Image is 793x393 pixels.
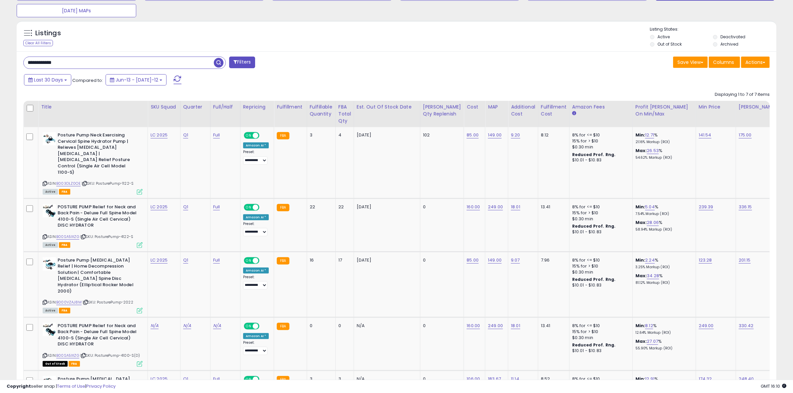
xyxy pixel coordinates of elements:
[647,219,659,226] a: 28.06
[7,383,31,389] strong: Copyright
[43,242,58,248] span: All listings currently available for purchase on Amazon
[739,132,752,138] a: 175.00
[72,77,103,84] span: Compared to:
[23,40,53,46] div: Clear All Filters
[43,132,143,194] div: ASIN:
[635,273,691,285] div: %
[277,204,289,211] small: FBA
[244,133,253,138] span: ON
[635,132,645,138] b: Min:
[24,74,71,86] button: Last 30 Days
[572,204,627,210] div: 8% for <= $10
[635,338,691,351] div: %
[183,257,188,264] a: Q1
[244,204,253,210] span: ON
[635,132,691,144] div: %
[635,204,691,216] div: %
[739,103,778,110] div: [PERSON_NAME]
[699,103,733,110] div: Min Price
[572,157,627,163] div: $10.01 - $10.83
[69,361,80,367] span: FBA
[650,26,776,33] p: Listing States:
[467,132,479,138] a: 85.00
[647,273,659,279] a: 34.28
[151,204,168,210] a: LC 2025
[423,132,459,138] div: 102
[541,103,567,117] div: Fulfillment Cost
[635,219,647,226] b: Max:
[572,323,627,329] div: 8% for <= $10
[511,257,520,264] a: 9.07
[338,204,349,210] div: 22
[58,323,139,349] b: POSTURE PUMP Relief for Neck and Back Pain - Deluxe Full Spine Model 4100-S (Single Air Cell Cerv...
[310,323,330,329] div: 0
[572,138,627,144] div: 15% for > $10
[572,263,627,269] div: 15% for > $10
[699,322,714,329] a: 249.00
[423,103,461,117] div: [PERSON_NAME] Qty Replenish
[467,257,479,264] a: 85.00
[635,147,647,154] b: Max:
[635,281,691,285] p: 81.12% Markup (ROI)
[338,257,349,263] div: 17
[635,204,645,210] b: Min:
[488,204,503,210] a: 249.00
[572,216,627,222] div: $0.30 min
[58,132,139,177] b: Posture Pump Neck Exercising Cervical Spine Hydrator Pump | Relieves [MEDICAL_DATA] [MEDICAL_DATA...
[511,132,520,138] a: 9.20
[741,57,770,68] button: Actions
[213,257,220,264] a: Full
[709,57,740,68] button: Columns
[43,361,68,367] span: All listings that are currently out of stock and unavailable for purchase on Amazon
[43,323,143,366] div: ASIN:
[338,103,351,124] div: FBA Total Qty
[82,181,134,186] span: | SKU: PosturePump-1122-S
[213,132,220,138] a: Full
[645,322,653,329] a: 8.12
[572,210,627,216] div: 15% for > $10
[635,227,691,232] p: 58.94% Markup (ROI)
[632,101,696,127] th: The percentage added to the cost of goods (COGS) that forms the calculator for Min & Max prices.
[572,229,627,235] div: $10.01 - $10.83
[635,330,691,335] p: 12.64% Markup (ROI)
[43,323,56,336] img: 41KPFY0ey4L._SL40_.jpg
[106,74,167,86] button: Jun-13 - [DATE]-12
[183,103,207,110] div: Quarter
[243,340,269,355] div: Preset:
[739,257,751,264] a: 201.15
[645,132,654,138] a: 12.71
[713,59,734,66] span: Columns
[43,257,56,271] img: 41c7noVZ-bL._SL40_.jpg
[635,155,691,160] p: 54.62% Markup (ROI)
[635,257,691,270] div: %
[699,204,713,210] a: 239.39
[43,204,143,247] div: ASIN:
[541,323,564,329] div: 13.41
[572,223,616,229] b: Reduced Prof. Rng.
[57,383,85,389] a: Terms of Use
[86,383,116,389] a: Privacy Policy
[183,204,188,210] a: Q1
[43,189,58,195] span: All listings currently available for purchase on Amazon
[572,110,576,116] small: Amazon Fees.
[310,132,330,138] div: 3
[56,353,79,358] a: B00SA5IXZG
[56,181,81,186] a: B003DLZ0OE
[572,144,627,150] div: $0.30 min
[720,41,738,47] label: Archived
[58,257,139,296] b: Posture Pump [MEDICAL_DATA] Relief | Home Decompression Solution | Comfortable [MEDICAL_DATA] Spi...
[488,132,502,138] a: 149.00
[58,204,139,230] b: POSTURE PUMP Relief for Neck and Back Pain - Deluxe Full Spine Model 4100-S (Single Air Cell Cerv...
[657,34,670,40] label: Active
[635,323,691,335] div: %
[35,29,61,38] h5: Listings
[572,283,627,288] div: $10.01 - $10.83
[647,338,658,345] a: 27.07
[277,132,289,139] small: FBA
[467,103,482,110] div: Cost
[572,342,616,348] b: Reduced Prof. Rng.
[229,57,255,68] button: Filters
[357,204,415,210] p: [DATE]
[338,132,349,138] div: 4
[635,257,645,263] b: Min:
